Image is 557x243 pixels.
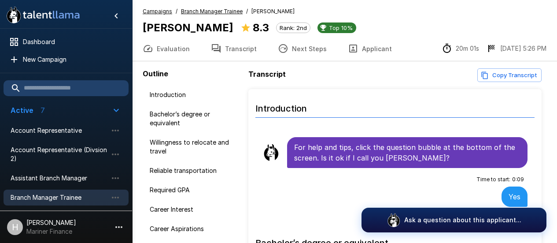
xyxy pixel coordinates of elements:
button: Ask a question about this applicant... [361,208,546,232]
p: Yes [509,191,520,202]
b: 8.3 [253,21,269,34]
u: Branch Manager Trainee [181,8,243,15]
button: Transcript [200,36,267,61]
div: Career Interest [143,202,245,217]
b: [PERSON_NAME] [143,21,233,34]
div: Bachelor’s degree or equivalent [143,106,245,131]
span: Rank: 2nd [277,24,310,31]
div: The date and time when the interview was completed [486,43,546,54]
b: Transcript [248,70,286,79]
h6: Introduction [255,94,535,118]
div: Introduction [143,87,245,103]
div: Willingness to relocate and travel [143,135,245,159]
span: / [246,7,248,16]
img: logo_glasses@2x.png [387,213,401,227]
span: 0 : 09 [512,175,524,184]
div: The time between starting and completing the interview [442,43,479,54]
p: For help and tips, click the question bubble at the bottom of the screen. Is it ok if I call you ... [294,142,520,163]
span: [PERSON_NAME] [251,7,295,16]
span: / [176,7,177,16]
span: Career Interest [150,205,238,214]
div: Required GPA [143,182,245,198]
button: Next Steps [267,36,337,61]
button: Evaluation [132,36,200,61]
p: 20m 01s [456,44,479,53]
span: Reliable transportation [150,166,238,175]
button: Copy transcript [477,68,542,82]
span: Time to start : [476,175,510,184]
div: Career Aspirations [143,221,245,237]
p: Ask a question about this applicant... [404,216,521,224]
p: [DATE] 5:26 PM [500,44,546,53]
img: llama_clean.png [262,144,280,161]
span: Top 10% [325,24,356,31]
span: Bachelor’s degree or equivalent [150,110,238,127]
span: Introduction [150,90,238,99]
button: Applicant [337,36,402,61]
span: Required GPA [150,186,238,194]
span: Willingness to relocate and travel [150,138,238,156]
div: Reliable transportation [143,163,245,179]
span: Career Aspirations [150,224,238,233]
b: Outline [143,69,168,78]
u: Campaigns [143,8,172,15]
